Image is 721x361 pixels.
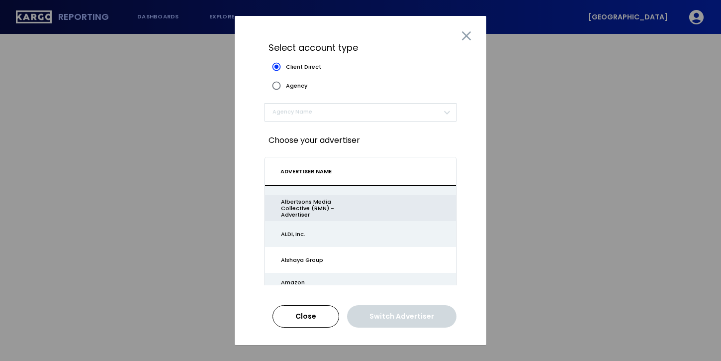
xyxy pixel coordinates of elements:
button: Close [272,305,339,328]
span: Agency [286,83,307,89]
div: Close [295,313,316,319]
div: Albertsons [281,179,369,186]
div: Amazon [GEOGRAPHIC_DATA] [281,279,369,292]
p: Select account type [269,39,452,56]
span: ADVERTISER NAME [280,167,332,175]
div: Albertsons Media Collective (RMN) - Advertiser [281,199,369,219]
span: ​ [272,107,441,118]
p: Choose your advertiser [265,121,456,157]
div: ALDI, Inc. [281,231,369,238]
span: Client Direct [286,64,321,70]
div: Alshaya Group [281,257,369,263]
